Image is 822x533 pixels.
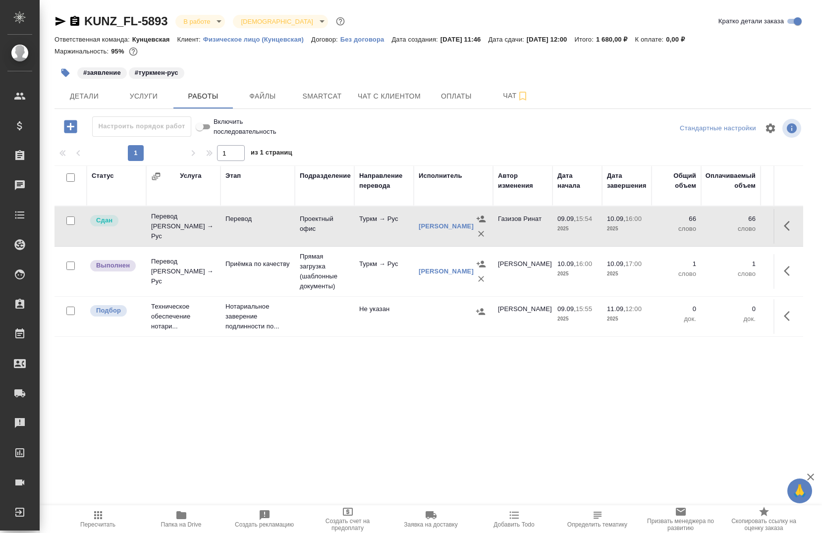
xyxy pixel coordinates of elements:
[311,36,340,43] p: Договор:
[391,36,440,43] p: Дата создания:
[203,35,311,43] a: Физическое лицо (Кунцевская)
[728,518,800,532] span: Скопировать ссылку на оценку заказа
[60,90,108,103] span: Детали
[778,214,802,238] button: Здесь прячутся важные кнопки
[706,269,756,279] p: слово
[419,171,462,181] div: Исполнитель
[151,171,161,181] button: Сгруппировать
[238,17,316,26] button: [DEMOGRAPHIC_DATA]
[474,271,489,286] button: Удалить
[80,521,115,528] span: Пересчитать
[235,521,294,528] span: Создать рекламацию
[69,15,81,27] button: Скопировать ссылку
[128,68,185,76] span: туркмен-рус
[203,36,311,43] p: Физическое лицо (Кунцевская)
[493,521,534,528] span: Добавить Todo
[354,254,414,289] td: Туркм → Рус
[358,90,421,103] span: Чат с клиентом
[557,215,576,222] p: 09.09,
[96,261,130,270] p: Выполнен
[527,36,575,43] p: [DATE] 12:00
[474,257,489,271] button: Назначить
[639,505,722,533] button: Призвать менеджера по развитию
[180,17,213,26] button: В работе
[389,505,473,533] button: Заявка на доставку
[55,36,132,43] p: Ответственная команда:
[666,36,692,43] p: 0,00 ₽
[354,299,414,334] td: Не указан
[766,214,805,224] p: 1
[175,15,225,28] div: В работе
[657,304,696,314] p: 0
[645,518,716,532] span: Призвать менеджера по развитию
[657,171,696,191] div: Общий объем
[140,505,223,533] button: Папка на Drive
[706,224,756,234] p: слово
[312,518,384,532] span: Создать счет на предоплату
[787,479,812,503] button: 🙏
[567,521,627,528] span: Определить тематику
[404,521,457,528] span: Заявка на доставку
[492,90,540,102] span: Чат
[161,521,202,528] span: Папка на Drive
[778,304,802,328] button: Здесь прячутся важные кнопки
[766,224,805,234] p: RUB
[576,215,592,222] p: 15:54
[55,15,66,27] button: Скопировать ссылку для ЯМессенджера
[239,90,286,103] span: Файлы
[55,48,111,55] p: Маржинальность:
[233,15,328,28] div: В работе
[576,260,592,267] p: 16:00
[83,68,121,78] p: #заявление
[766,259,805,269] p: 0,08
[419,267,474,275] a: [PERSON_NAME]
[657,314,696,324] p: док.
[722,505,806,533] button: Скопировать ссылку на оценку заказа
[498,171,548,191] div: Автор изменения
[56,505,140,533] button: Пересчитать
[596,36,635,43] p: 1 680,00 ₽
[354,209,414,244] td: Туркм → Рус
[146,252,220,291] td: Перевод [PERSON_NAME] → Рус
[473,505,556,533] button: Добавить Todo
[89,259,141,272] div: Исполнитель завершил работу
[473,304,488,319] button: Назначить
[298,90,346,103] span: Smartcat
[225,259,290,269] p: Приёмка по качеству
[177,36,203,43] p: Клиент:
[340,35,392,43] a: Без договора
[766,304,805,314] p: 0
[84,14,167,28] a: KUNZ_FL-5893
[111,48,126,55] p: 95%
[556,505,639,533] button: Определить тематику
[132,36,177,43] p: Кунцевская
[625,260,642,267] p: 17:00
[135,68,178,78] p: #туркмен-рус
[557,305,576,313] p: 09.09,
[440,36,489,43] p: [DATE] 11:46
[96,215,112,225] p: Сдан
[493,209,552,244] td: Газизов Ринат
[706,259,756,269] p: 1
[433,90,480,103] span: Оплаты
[557,224,597,234] p: 2025
[225,214,290,224] p: Перевод
[607,314,647,324] p: 2025
[657,269,696,279] p: слово
[488,36,526,43] p: Дата сдачи:
[57,116,84,137] button: Добавить работу
[517,90,529,102] svg: Подписаться
[607,171,647,191] div: Дата завершения
[557,260,576,267] p: 10.09,
[334,15,347,28] button: Доп статусы указывают на важность/срочность заказа
[474,226,489,241] button: Удалить
[225,171,241,181] div: Этап
[214,117,295,137] span: Включить последовательность
[782,119,803,138] span: Посмотреть информацию
[493,299,552,334] td: [PERSON_NAME]
[419,222,474,230] a: [PERSON_NAME]
[607,215,625,222] p: 10.09,
[607,260,625,267] p: 10.09,
[657,259,696,269] p: 1
[677,121,759,136] div: split button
